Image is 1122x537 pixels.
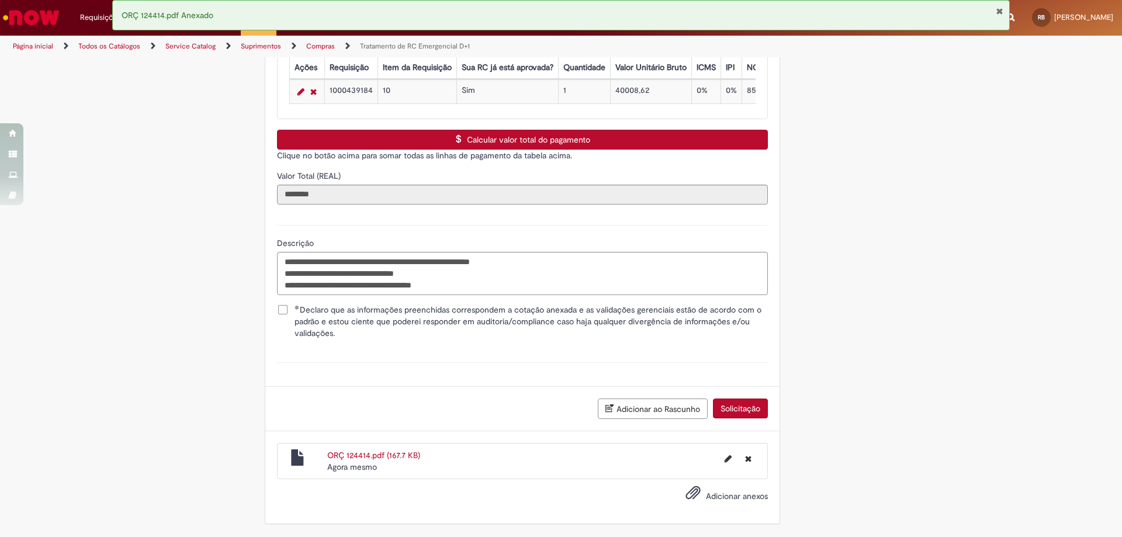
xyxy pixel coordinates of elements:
a: Todos os Catálogos [78,41,140,51]
a: Service Catalog [165,41,216,51]
span: Descrição [277,238,316,248]
td: 1000439184 [324,79,378,103]
th: Quantidade [558,57,610,78]
span: Adicionar anexos [706,491,768,501]
span: Somente leitura - Valor Total (REAL) [277,171,343,181]
button: Solicitação [713,399,768,418]
button: Excluir ORÇ 124414.pdf [738,449,759,468]
th: Valor Unitário Bruto [610,57,691,78]
td: 0% [721,79,742,103]
th: IPI [721,57,742,78]
button: Calcular valor total do pagamento [277,130,768,150]
th: NCM [742,57,787,78]
td: Sim [456,79,558,103]
button: Fechar Notificação [996,6,1003,16]
a: Compras [306,41,335,51]
th: Requisição [324,57,378,78]
span: RB [1038,13,1045,21]
span: [PERSON_NAME] [1054,12,1113,22]
span: Requisições [80,12,121,23]
a: ORÇ 124414.pdf (167.7 KB) [327,450,420,460]
span: Declaro que as informações preenchidas correspondem a cotação anexada e as validações gerenciais ... [295,304,768,339]
a: Suprimentos [241,41,281,51]
ul: Trilhas de página [9,36,739,57]
th: ICMS [691,57,721,78]
a: Editar Linha 1 [295,85,307,99]
p: Clique no botão acima para somar todas as linhas de pagamento da tabela acima. [277,150,768,161]
td: 40008,62 [610,79,691,103]
span: ORÇ 124414.pdf Anexado [122,10,213,20]
span: Agora mesmo [327,462,377,472]
button: Adicionar ao Rascunho [598,399,708,419]
th: Sua RC já está aprovada? [456,57,558,78]
textarea: Descrição [277,252,768,295]
a: Remover linha 1 [307,85,320,99]
a: Tratamento de RC Emergencial D+1 [360,41,470,51]
button: Adicionar anexos [683,482,704,509]
th: Ações [289,57,324,78]
img: ServiceNow [1,6,61,29]
td: 85389010 [742,79,787,103]
button: Editar nome de arquivo ORÇ 124414.pdf [718,449,739,468]
td: 10 [378,79,456,103]
td: 1 [558,79,610,103]
a: Página inicial [13,41,53,51]
span: Obrigatório Preenchido [295,305,300,310]
time: 28/09/2025 12:12:02 [327,462,377,472]
th: Item da Requisição [378,57,456,78]
td: 0% [691,79,721,103]
input: Valor Total (REAL) [277,185,768,205]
